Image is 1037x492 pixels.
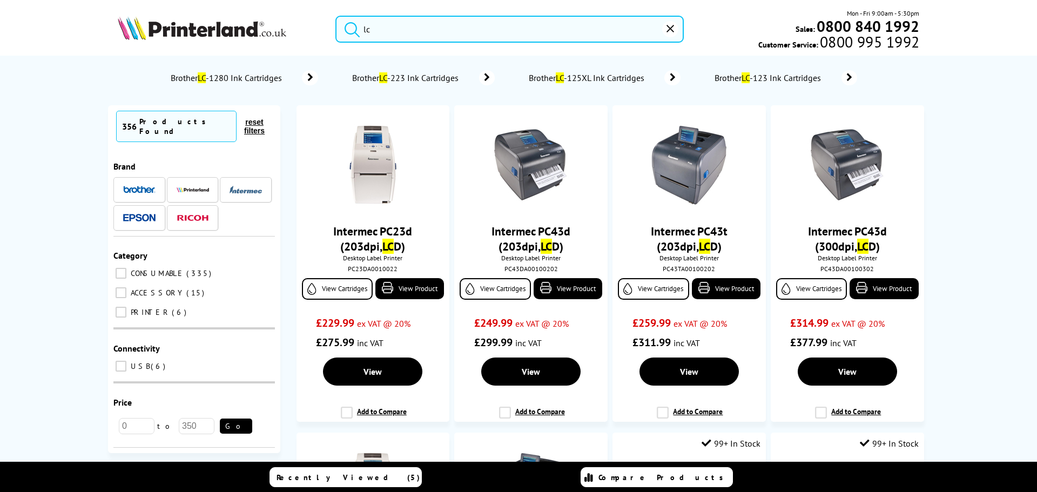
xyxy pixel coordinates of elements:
[776,278,847,300] a: View Cartridges
[230,186,262,193] img: Intermec
[302,254,444,262] span: Desktop Label Printer
[515,318,569,329] span: ex VAT @ 20%
[657,407,723,427] label: Add to Compare
[581,467,733,487] a: Compare Products
[490,124,571,205] img: Intermec-PC43d-Front-LCD-Small.jpg
[172,307,189,317] span: 6
[674,318,727,329] span: ex VAT @ 20%
[139,117,231,136] div: Products Found
[556,72,564,83] mark: LC
[116,307,126,318] input: PRINTER 6
[632,316,671,330] span: £259.99
[305,265,441,273] div: PC23DA0010022
[850,278,918,299] a: View Product
[113,161,136,172] span: Brand
[860,438,919,449] div: 99+ In Stock
[116,361,126,372] input: USB 6
[316,316,354,330] span: £229.99
[674,338,700,348] span: inc VAT
[116,287,126,298] input: ACCESSORY 15
[621,265,757,273] div: PC43TA00100202
[713,70,857,85] a: BrotherLC-123 Ink Cartridges
[831,318,885,329] span: ex VAT @ 20%
[128,361,150,371] span: USB
[169,72,286,83] span: Brother -1280 Ink Cartridges
[123,186,156,193] img: Brother
[335,16,684,43] input: Search product or brand
[632,335,671,349] span: £311.99
[702,438,760,449] div: 99+ In Stock
[618,254,760,262] span: Desktop Label Printer
[830,338,857,348] span: inc VAT
[818,37,919,47] span: 0800 995 1992
[598,473,729,482] span: Compare Products
[177,187,209,192] img: Printerland
[323,358,422,386] a: View
[522,366,540,377] span: View
[817,16,919,36] b: 0800 840 1992
[118,16,322,42] a: Printerland Logo
[680,366,698,377] span: View
[798,358,897,386] a: View
[128,288,185,298] span: ACCESSORY
[758,37,919,50] span: Customer Service:
[474,335,513,349] span: £299.99
[186,268,214,278] span: 335
[119,418,154,434] input: 0
[351,70,495,85] a: BrotherLC-223 Ink Cartridges
[123,214,156,222] img: Epson
[857,239,868,254] mark: LC
[382,239,394,254] mark: LC
[151,361,168,371] span: 6
[815,407,881,427] label: Add to Compare
[639,358,739,386] a: View
[198,72,206,83] mark: LC
[302,278,373,300] a: View Cartridges
[277,473,420,482] span: Recently Viewed (5)
[808,224,887,254] a: Intermec PC43d (300dpi,LCD)
[179,418,214,434] input: 350
[169,70,318,85] a: BrotherLC-1280 Ink Cartridges
[815,21,919,31] a: 0800 840 1992
[651,224,728,254] a: Intermec PC43t (203dpi,LCD)
[527,70,681,85] a: BrotherLC-125XL Ink Cartridges
[534,278,602,299] a: View Product
[177,215,209,221] img: Ricoh
[270,467,422,487] a: Recently Viewed (5)
[692,278,760,299] a: View Product
[460,254,602,262] span: Desktop Label Printer
[474,316,513,330] span: £249.99
[713,72,825,83] span: Brother -123 Ink Cartridges
[363,366,382,377] span: View
[341,407,407,427] label: Add to Compare
[113,397,132,408] span: Price
[541,239,552,254] mark: LC
[220,419,252,434] button: Go
[154,421,179,431] span: to
[122,121,137,132] span: 356
[491,224,570,254] a: Intermec PC43d (203dpi,LCD)
[128,268,185,278] span: CONSUMABLE
[618,278,689,300] a: View Cartridges
[357,318,410,329] span: ex VAT @ 20%
[481,358,581,386] a: View
[118,16,286,40] img: Printerland Logo
[116,268,126,279] input: CONSUMABLE 335
[515,338,542,348] span: inc VAT
[333,224,412,254] a: Intermec PC23d (203dpi,LCD)
[838,366,857,377] span: View
[699,239,710,254] mark: LC
[499,407,565,427] label: Add to Compare
[186,288,207,298] span: 15
[113,343,160,354] span: Connectivity
[649,124,730,205] img: Intermec-PC43t-Front-LCD-Small.jpg
[237,117,272,136] button: reset filters
[776,254,918,262] span: Desktop Label Printer
[779,265,915,273] div: PC43DA00100302
[847,8,919,18] span: Mon - Fri 9:00am - 5:30pm
[742,72,750,83] mark: LC
[790,335,827,349] span: £377.99
[790,316,829,330] span: £314.99
[527,72,648,83] span: Brother -125XL Ink Cartridges
[351,72,463,83] span: Brother -223 Ink Cartridges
